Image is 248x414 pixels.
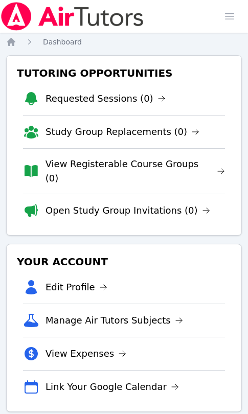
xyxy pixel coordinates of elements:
span: Dashboard [43,38,82,46]
a: View Registerable Course Groups (0) [46,157,225,186]
nav: Breadcrumb [6,37,242,47]
a: Open Study Group Invitations (0) [46,203,210,218]
a: Edit Profile [46,280,107,294]
h3: Your Account [15,252,233,271]
a: Study Group Replacements (0) [46,125,199,139]
a: Manage Air Tutors Subjects [46,313,183,328]
a: Requested Sessions (0) [46,91,166,106]
a: Link Your Google Calendar [46,380,179,394]
a: View Expenses [46,347,126,361]
a: Dashboard [43,37,82,47]
h3: Tutoring Opportunities [15,64,233,82]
